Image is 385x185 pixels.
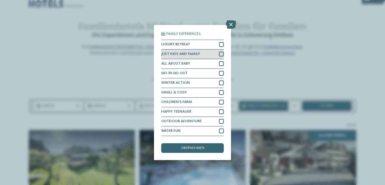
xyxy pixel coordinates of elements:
span: JUST KIDS AND FAMILY [161,52,200,56]
span: WINTER ACTION [161,81,190,85]
span: WATER FUN [161,129,180,133]
span: SKI-IN SKI-OUT [161,71,188,75]
span: LUXURY RETREAT [161,43,190,47]
span: Family Experiences [166,32,201,36]
span: OUTDOOR ADVENTURE [161,120,202,123]
span: CHILDREN’S FARM [161,100,192,104]
span: ALL ABOUT BABY [161,62,190,66]
span: übernehmen [181,146,205,150]
span: HAPPY TEENAGER [161,110,191,114]
span: SMALL & COSY [161,91,187,95]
